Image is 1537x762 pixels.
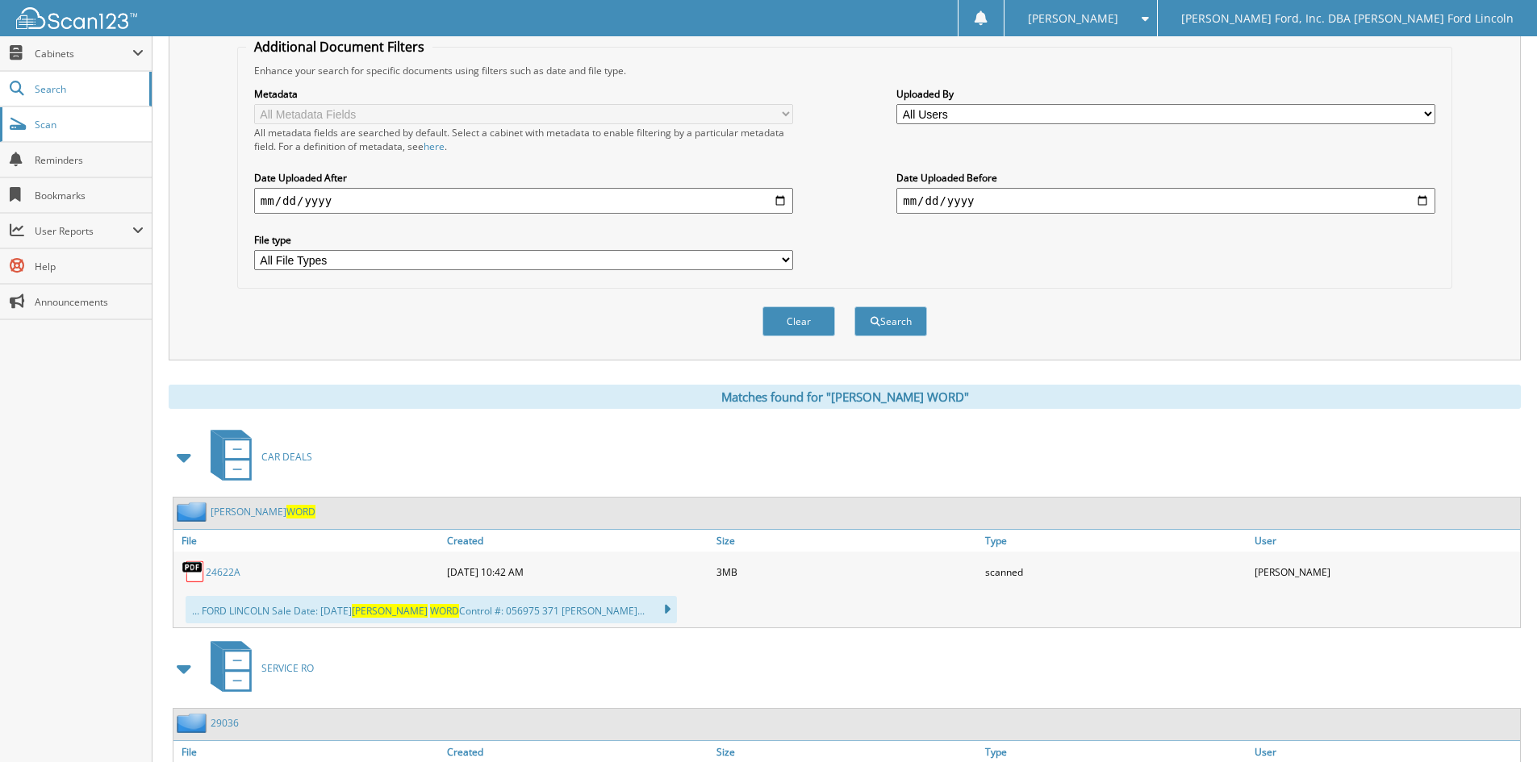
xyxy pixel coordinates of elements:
img: folder2.png [177,713,211,733]
span: Announcements [35,295,144,309]
legend: Additional Document Filters [246,38,432,56]
img: scan123-logo-white.svg [16,7,137,29]
img: PDF.png [182,560,206,584]
input: start [254,188,793,214]
span: Reminders [35,153,144,167]
label: File type [254,233,793,247]
label: Uploaded By [896,87,1435,101]
label: Metadata [254,87,793,101]
a: File [173,530,443,552]
a: 29036 [211,716,239,730]
span: CAR DEALS [261,450,312,464]
a: CAR DEALS [201,425,312,489]
span: [PERSON_NAME] Ford, Inc. DBA [PERSON_NAME] Ford Lincoln [1181,14,1514,23]
label: Date Uploaded After [254,171,793,185]
div: 3MB [712,556,982,588]
span: WORD [430,604,459,618]
div: [DATE] 10:42 AM [443,556,712,588]
div: Matches found for "[PERSON_NAME] WORD" [169,385,1521,409]
span: [PERSON_NAME] [1028,14,1118,23]
div: All metadata fields are searched by default. Select a cabinet with metadata to enable filtering b... [254,126,793,153]
a: [PERSON_NAME]WORD [211,505,315,518]
label: Date Uploaded Before [896,171,1435,185]
button: Search [854,306,927,336]
span: WORD [286,505,315,518]
a: here [424,139,445,153]
span: Help [35,260,144,273]
div: scanned [981,556,1251,588]
button: Clear [762,306,835,336]
span: User Reports [35,224,132,238]
span: Bookmarks [35,189,144,202]
a: SERVICE RO [201,636,314,700]
a: Created [443,530,712,552]
img: folder2.png [177,502,211,522]
input: end [896,188,1435,214]
div: ... FORD LINCOLN Sale Date: [DATE] Control #: 056975 371 [PERSON_NAME]... [186,596,677,623]
a: Size [712,530,982,552]
span: Scan [35,118,144,131]
div: [PERSON_NAME] [1251,556,1520,588]
div: Enhance your search for specific documents using filters such as date and file type. [246,64,1443,77]
span: [PERSON_NAME] [352,604,428,618]
span: SERVICE RO [261,661,314,675]
iframe: Chat Widget [1456,685,1537,762]
a: Type [981,530,1251,552]
a: 24622A [206,565,240,579]
span: Cabinets [35,47,132,60]
span: Search [35,82,141,96]
a: User [1251,530,1520,552]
